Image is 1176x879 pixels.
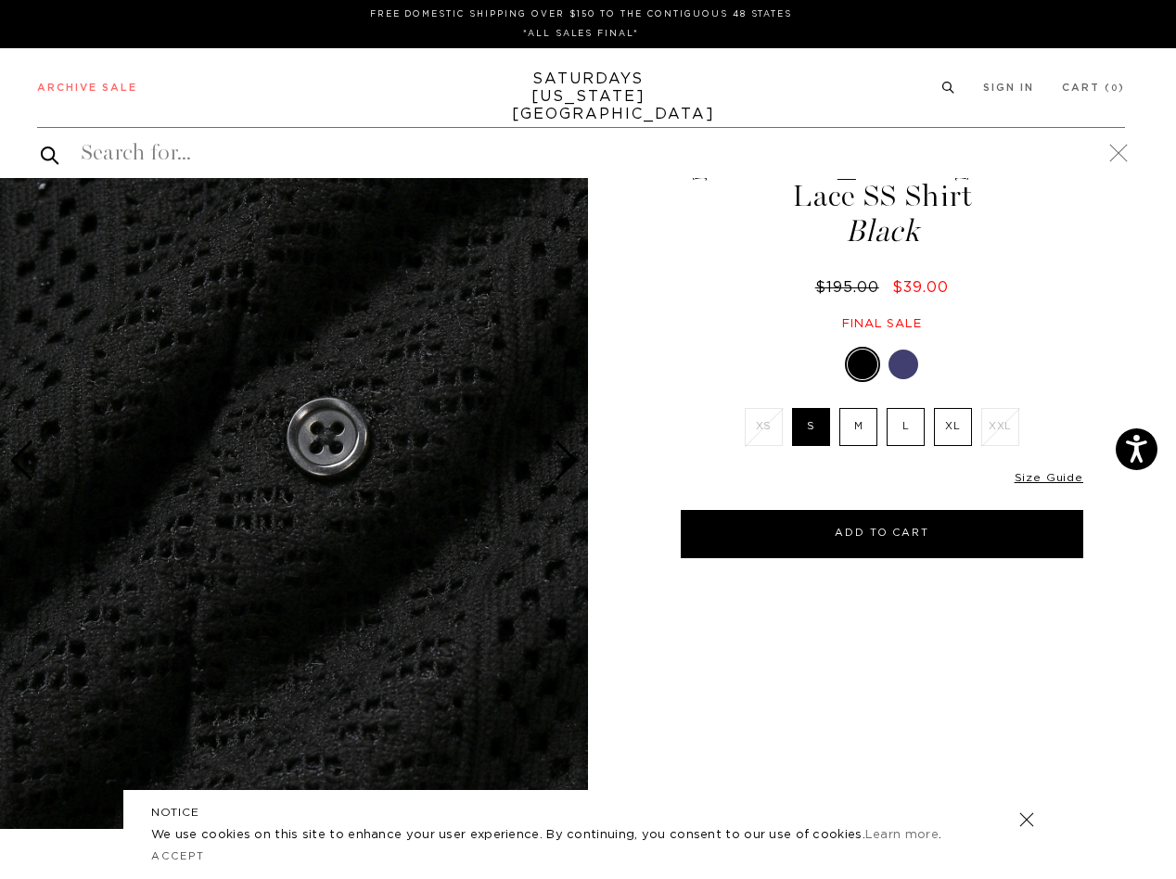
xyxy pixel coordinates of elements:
h1: [PERSON_NAME] Cotton Lace SS Shirt [678,150,1086,247]
p: *ALL SALES FINAL* [45,27,1118,41]
a: Archive Sale [37,83,137,93]
label: L [887,408,925,446]
a: Size Guide [1015,472,1083,483]
button: Add to Cart [681,510,1083,558]
a: Sign In [983,83,1034,93]
div: Previous slide [9,440,34,481]
label: XL [934,408,972,446]
p: FREE DOMESTIC SHIPPING OVER $150 TO THE CONTIGUOUS 48 STATES [45,7,1118,21]
input: Search for... [37,138,1125,168]
a: Cart (0) [1062,83,1125,93]
a: SATURDAYS[US_STATE][GEOGRAPHIC_DATA] [512,70,665,123]
label: S [792,408,830,446]
h5: NOTICE [151,804,1025,821]
a: Learn more [865,829,939,841]
a: Accept [151,851,205,861]
label: M [839,408,877,446]
span: Black [678,216,1086,247]
small: 0 [1111,84,1118,93]
span: $39.00 [892,280,949,295]
del: $195.00 [815,280,887,295]
p: We use cookies on this site to enhance your user experience. By continuing, you consent to our us... [151,826,959,845]
div: Final sale [678,316,1086,332]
